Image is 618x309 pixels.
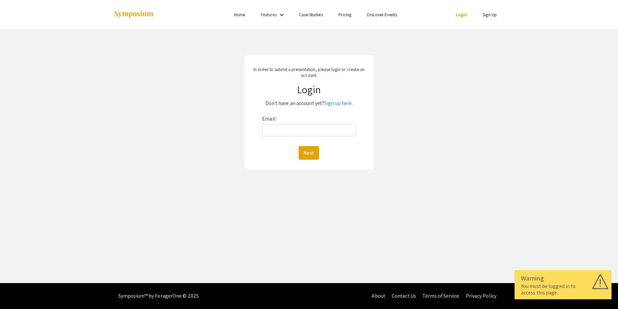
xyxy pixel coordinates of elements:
[278,11,286,19] mat-icon: Expand Features list
[250,98,368,109] p: Don't have an account yet?
[234,12,245,17] a: Home
[261,12,277,17] a: Features
[113,10,154,19] img: Symposium by ForagerOne
[456,12,467,17] a: Login
[466,292,496,299] a: Privacy Policy
[118,283,199,309] div: Symposium™ by ForagerOne © 2025
[338,12,352,17] a: Pricing
[422,292,459,299] a: Terms of Service
[299,146,319,160] button: Next
[392,292,416,299] a: Contact Us
[521,273,605,283] div: Warning
[367,12,397,17] a: Discover Events
[299,12,323,17] a: Case Studies
[483,12,497,17] a: Sign Up
[521,283,605,296] div: You must be logged in to access this page.
[324,100,353,107] a: Sign up here.
[250,83,368,96] h1: Login
[250,66,368,78] p: In order to submit a presentation, please login or create an account.
[372,292,385,299] a: About
[262,114,276,124] label: Email:
[591,280,613,304] iframe: Chat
